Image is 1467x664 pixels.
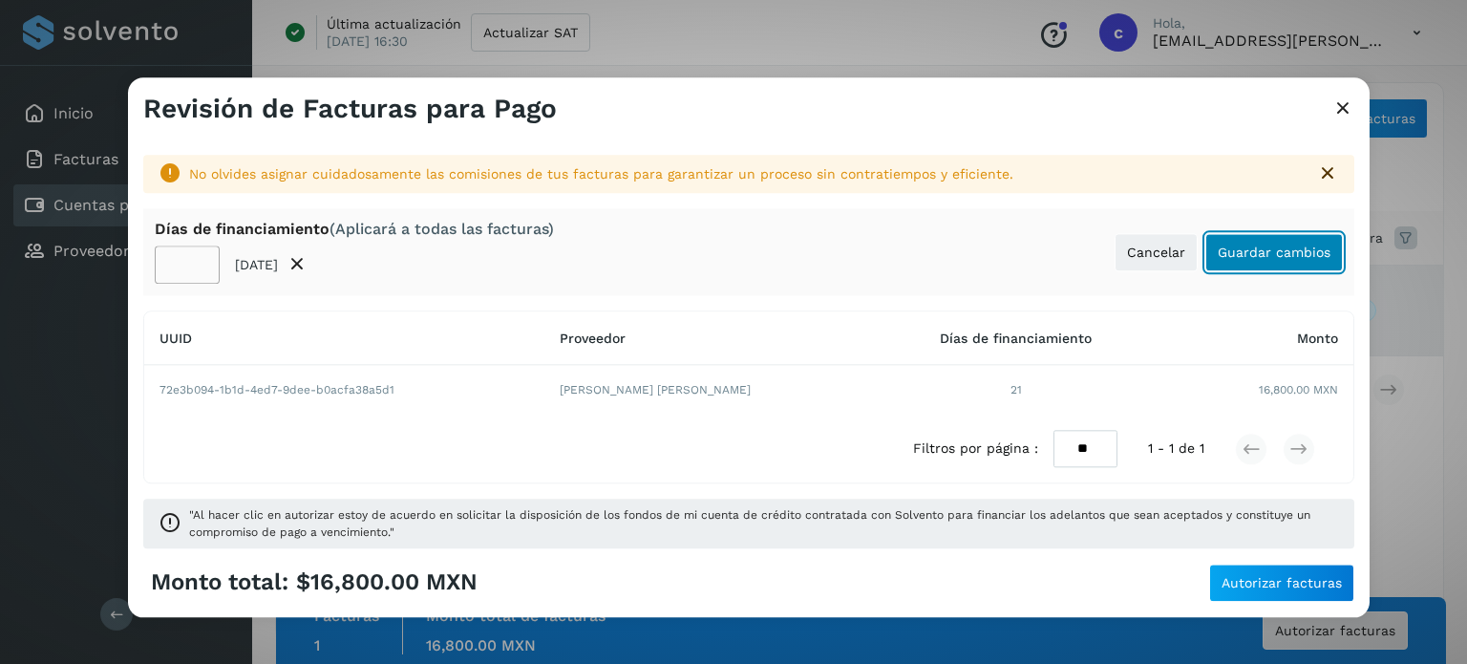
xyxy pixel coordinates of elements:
span: Guardar cambios [1218,246,1330,259]
span: Monto [1297,331,1338,346]
span: (Aplicará a todas las facturas) [330,220,554,238]
span: 1 - 1 de 1 [1148,439,1204,459]
div: No olvides asignar cuidadosamente las comisiones de tus facturas para garantizar un proceso sin c... [189,164,1301,184]
span: Filtros por página : [913,439,1038,459]
span: Autorizar facturas [1222,576,1342,589]
span: 16,800.00 MXN [1259,382,1338,399]
td: 72e3b094-1b1d-4ed7-9dee-b0acfa38a5d1 [144,366,544,416]
h3: Revisión de Facturas para Pago [143,93,557,125]
span: UUID [159,331,192,346]
td: 21 [879,366,1154,416]
span: "Al hacer clic en autorizar estoy de acuerdo en solicitar la disposición de los fondos de mi cuen... [189,506,1339,541]
button: Cancelar [1115,233,1198,271]
span: Monto total: [151,569,288,597]
span: Días de financiamiento [940,331,1092,346]
span: Cancelar [1127,246,1185,259]
span: Proveedor [560,331,626,346]
button: Guardar cambios [1205,233,1343,271]
div: Días de financiamiento [155,220,554,238]
p: [DATE] [235,257,278,273]
button: Autorizar facturas [1209,564,1354,602]
span: $16,800.00 MXN [296,569,478,597]
td: [PERSON_NAME] [PERSON_NAME] [544,366,879,416]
